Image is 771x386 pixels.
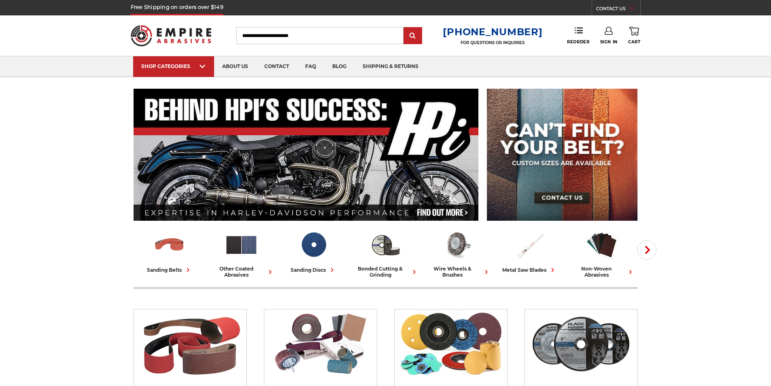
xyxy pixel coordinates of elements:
img: Other Coated Abrasives [225,228,258,262]
a: contact [256,56,297,77]
a: Cart [628,27,640,45]
img: Empire Abrasives [131,20,212,51]
img: Sanding Belts [138,309,242,378]
img: Other Coated Abrasives [268,309,373,378]
input: Submit [405,28,421,44]
img: promo banner for custom belts. [487,89,637,221]
a: wire wheels & brushes [425,228,491,278]
a: faq [297,56,324,77]
p: FOR QUESTIONS OR INQUIRIES [443,40,542,45]
div: SHOP CATEGORIES [141,63,206,69]
img: Wire Wheels & Brushes [441,228,474,262]
div: sanding belts [147,266,192,274]
img: Bonded Cutting & Grinding [529,309,633,378]
a: shipping & returns [355,56,427,77]
a: [PHONE_NUMBER] [443,26,542,38]
div: other coated abrasives [209,266,274,278]
a: CONTACT US [596,4,640,15]
a: Reorder [567,27,589,44]
a: sanding belts [137,228,202,274]
div: metal saw blades [502,266,557,274]
img: Banner for an interview featuring Horsepower Inc who makes Harley performance upgrades featured o... [134,89,479,221]
button: Next [637,240,656,260]
div: wire wheels & brushes [425,266,491,278]
a: metal saw blades [497,228,563,274]
img: Metal Saw Blades [513,228,546,262]
a: about us [214,56,256,77]
a: sanding discs [281,228,346,274]
div: bonded cutting & grinding [353,266,418,278]
span: Cart [628,39,640,45]
div: sanding discs [291,266,336,274]
img: Sanding Belts [153,228,186,262]
img: Bonded Cutting & Grinding [369,228,402,262]
span: Reorder [567,39,589,45]
a: non-woven abrasives [569,228,635,278]
a: blog [324,56,355,77]
img: Sanding Discs [398,309,503,378]
a: other coated abrasives [209,228,274,278]
a: bonded cutting & grinding [353,228,418,278]
div: non-woven abrasives [569,266,635,278]
span: Sign In [600,39,618,45]
img: Non-woven Abrasives [585,228,618,262]
img: Sanding Discs [297,228,330,262]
